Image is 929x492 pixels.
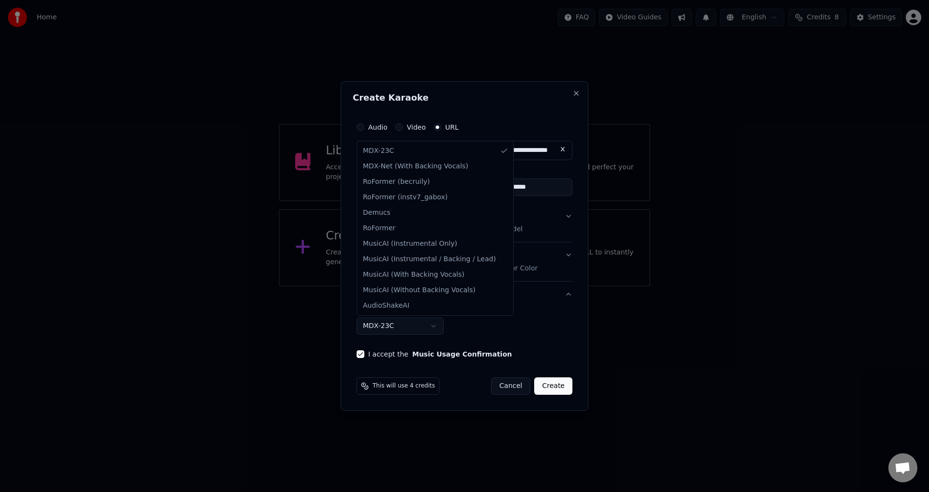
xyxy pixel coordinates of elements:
[363,193,448,202] span: RoFormer (instv7_gabox)
[363,301,409,311] span: AudioShakeAI
[363,270,464,280] span: MusicAI (With Backing Vocals)
[363,162,468,171] span: MDX-Net (With Backing Vocals)
[363,146,394,156] span: MDX-23C
[363,177,430,187] span: RoFormer (becruily)
[363,224,395,233] span: RoFormer
[363,239,457,249] span: MusicAI (Instrumental Only)
[363,285,476,295] span: MusicAI (Without Backing Vocals)
[363,254,496,264] span: MusicAI (Instrumental / Backing / Lead)
[363,208,390,218] span: Demucs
